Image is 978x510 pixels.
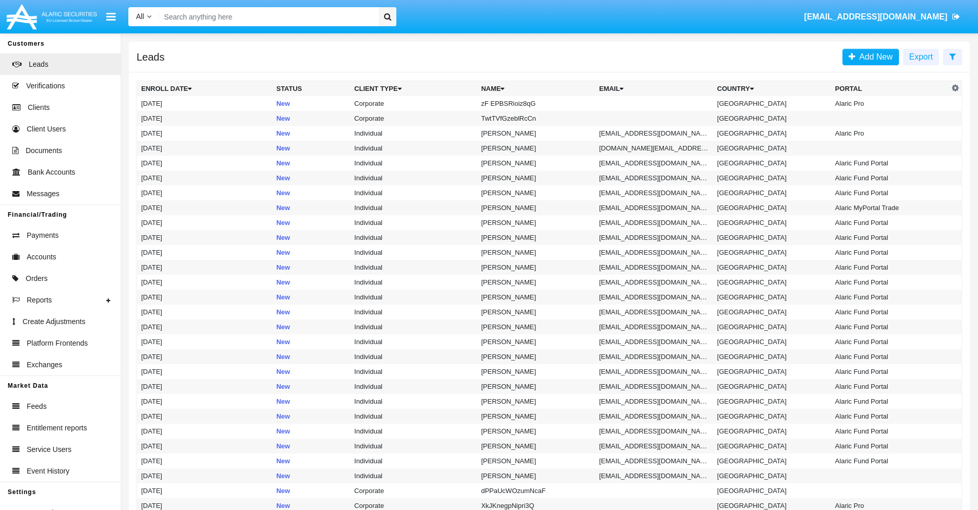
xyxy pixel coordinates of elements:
[477,245,595,260] td: [PERSON_NAME]
[159,7,375,26] input: Search
[713,171,831,185] td: [GEOGRAPHIC_DATA]
[137,200,273,215] td: [DATE]
[27,295,52,306] span: Reports
[272,394,350,409] td: New
[831,379,949,394] td: Alaric Fund Portal
[272,454,350,468] td: New
[713,96,831,111] td: [GEOGRAPHIC_DATA]
[477,111,595,126] td: TwtTVfGzeblRcCn
[595,185,713,200] td: [EMAIL_ADDRESS][DOMAIN_NAME]
[831,334,949,349] td: Alaric Fund Portal
[27,423,87,433] span: Entitlement reports
[350,215,477,230] td: Individual
[595,319,713,334] td: [EMAIL_ADDRESS][DOMAIN_NAME]
[27,444,71,455] span: Service Users
[272,468,350,483] td: New
[350,483,477,498] td: Corporate
[28,102,50,113] span: Clients
[831,454,949,468] td: Alaric Fund Portal
[137,156,273,171] td: [DATE]
[272,141,350,156] td: New
[477,379,595,394] td: [PERSON_NAME]
[272,230,350,245] td: New
[713,81,831,97] th: Country
[477,394,595,409] td: [PERSON_NAME]
[137,141,273,156] td: [DATE]
[713,454,831,468] td: [GEOGRAPHIC_DATA]
[903,49,939,65] button: Export
[350,394,477,409] td: Individual
[477,290,595,305] td: [PERSON_NAME]
[350,364,477,379] td: Individual
[23,316,85,327] span: Create Adjustments
[272,424,350,439] td: New
[713,260,831,275] td: [GEOGRAPHIC_DATA]
[595,409,713,424] td: [EMAIL_ADDRESS][DOMAIN_NAME]
[713,394,831,409] td: [GEOGRAPHIC_DATA]
[477,185,595,200] td: [PERSON_NAME]
[27,360,62,370] span: Exchanges
[595,468,713,483] td: [EMAIL_ADDRESS][DOMAIN_NAME]
[477,141,595,156] td: [PERSON_NAME]
[137,334,273,349] td: [DATE]
[477,81,595,97] th: Name
[272,185,350,200] td: New
[713,305,831,319] td: [GEOGRAPHIC_DATA]
[272,245,350,260] td: New
[350,409,477,424] td: Individual
[595,126,713,141] td: [EMAIL_ADDRESS][DOMAIN_NAME]
[713,439,831,454] td: [GEOGRAPHIC_DATA]
[713,483,831,498] td: [GEOGRAPHIC_DATA]
[713,319,831,334] td: [GEOGRAPHIC_DATA]
[477,439,595,454] td: [PERSON_NAME]
[831,319,949,334] td: Alaric Fund Portal
[137,379,273,394] td: [DATE]
[831,200,949,215] td: Alaric MyPortal Trade
[272,305,350,319] td: New
[350,454,477,468] td: Individual
[831,394,949,409] td: Alaric Fund Portal
[27,401,47,412] span: Feeds
[477,483,595,498] td: dPPaUcWOzumNcaF
[350,379,477,394] td: Individual
[272,439,350,454] td: New
[137,424,273,439] td: [DATE]
[350,230,477,245] td: Individual
[137,409,273,424] td: [DATE]
[27,252,56,262] span: Accounts
[595,439,713,454] td: [EMAIL_ADDRESS][DOMAIN_NAME]
[477,334,595,349] td: [PERSON_NAME]
[350,275,477,290] td: Individual
[350,349,477,364] td: Individual
[350,171,477,185] td: Individual
[350,260,477,275] td: Individual
[272,409,350,424] td: New
[272,171,350,185] td: New
[272,364,350,379] td: New
[26,273,48,284] span: Orders
[595,171,713,185] td: [EMAIL_ADDRESS][DOMAIN_NAME]
[272,334,350,349] td: New
[272,483,350,498] td: New
[713,245,831,260] td: [GEOGRAPHIC_DATA]
[477,305,595,319] td: [PERSON_NAME]
[477,230,595,245] td: [PERSON_NAME]
[477,96,595,111] td: zF EPBSRioiz8qG
[477,349,595,364] td: [PERSON_NAME]
[713,230,831,245] td: [GEOGRAPHIC_DATA]
[477,424,595,439] td: [PERSON_NAME]
[137,364,273,379] td: [DATE]
[272,379,350,394] td: New
[137,260,273,275] td: [DATE]
[272,349,350,364] td: New
[27,338,88,349] span: Platform Frontends
[350,111,477,126] td: Corporate
[831,81,949,97] th: Portal
[595,245,713,260] td: [EMAIL_ADDRESS][DOMAIN_NAME]
[831,96,949,111] td: Alaric Pro
[831,185,949,200] td: Alaric Fund Portal
[842,49,899,65] a: Add New
[595,275,713,290] td: [EMAIL_ADDRESS][DOMAIN_NAME]
[595,156,713,171] td: [EMAIL_ADDRESS][DOMAIN_NAME]
[27,466,69,477] span: Event History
